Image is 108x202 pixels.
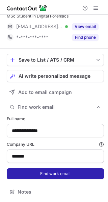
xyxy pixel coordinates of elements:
div: Save to List / ATS / CRM [19,57,92,63]
span: Add to email campaign [18,90,72,95]
span: AI write personalized message [19,73,90,79]
button: Reveal Button [72,34,99,41]
button: Reveal Button [72,23,99,30]
button: Notes [7,187,104,197]
button: AI write personalized message [7,70,104,82]
button: Add to email campaign [7,86,104,98]
label: Company URL [7,141,104,147]
label: Full name [7,116,104,122]
div: MSc Student in Digital Forensics [7,13,104,19]
img: ContactOut v5.3.10 [7,4,47,12]
span: Notes [18,189,101,195]
span: [EMAIL_ADDRESS][DOMAIN_NAME] [16,24,63,30]
button: Find work email [7,102,104,112]
button: save-profile-one-click [7,54,104,66]
button: Find work email [7,168,104,179]
span: Find work email [18,104,96,110]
